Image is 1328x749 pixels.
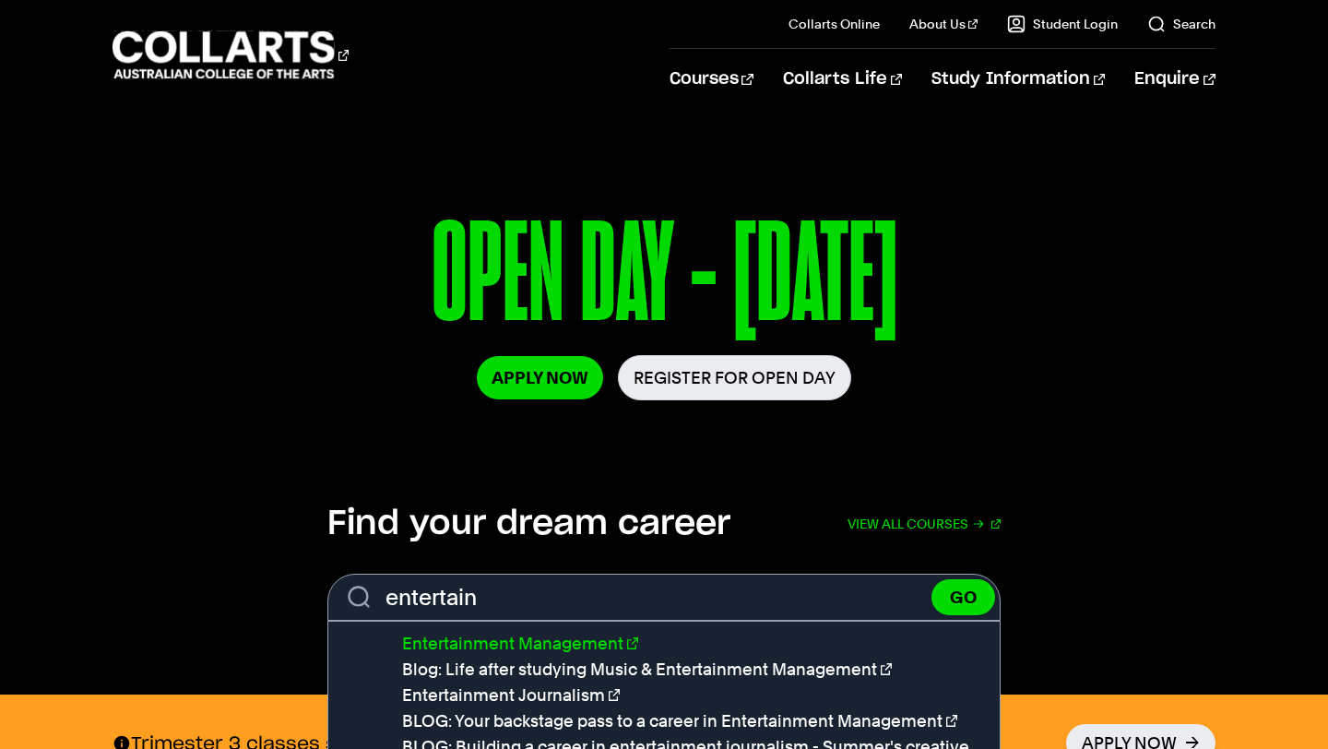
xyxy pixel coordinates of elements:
a: Student Login [1007,15,1118,33]
h2: Find your dream career [327,504,730,544]
input: Search for a course [327,574,1001,621]
a: Courses [670,49,753,110]
a: Apply Now [477,356,603,399]
a: Register for Open Day [618,355,851,400]
a: Entertainment Journalism [402,685,620,705]
form: Search [327,574,1001,621]
a: Study Information [931,49,1105,110]
a: Entertainment Management [402,634,638,653]
div: Go to homepage [113,29,349,81]
a: View all courses [848,504,1001,544]
a: BLOG: Your backstage pass to a career in Entertainment Management [402,711,957,731]
a: About Us [909,15,978,33]
a: Collarts Life [783,49,902,110]
a: Blog: Life after studying Music & Entertainment Management [402,660,892,679]
a: Collarts Online [788,15,880,33]
button: GO [931,579,995,615]
a: Enquire [1134,49,1215,110]
p: OPEN DAY - [DATE] [113,203,1215,355]
a: Search [1147,15,1215,33]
